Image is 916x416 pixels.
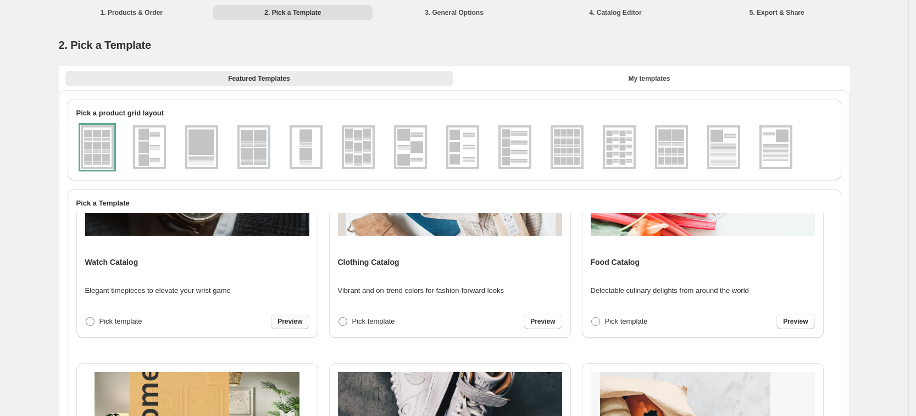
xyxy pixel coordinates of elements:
img: g1x1v3 [762,127,790,167]
img: g2x2v1 [240,127,268,167]
img: g1x4v1 [501,127,529,167]
p: Elegant timepieces to elevate your wrist game [85,285,231,296]
span: Preview [530,317,555,326]
span: Pick template [352,317,395,325]
span: Pick template [605,317,648,325]
h4: Watch Catalog [85,257,138,268]
a: Preview [776,314,814,329]
h4: Food Catalog [591,257,640,268]
span: Pick template [99,317,142,325]
span: Featured Templates [228,74,290,83]
span: My templates [628,74,670,83]
img: g2x5v1 [605,127,634,167]
img: g1x2v1 [292,127,320,167]
h2: Pick a product grid layout [76,108,832,119]
img: g1x3v3 [448,127,477,167]
h4: Clothing Catalog [338,257,399,268]
span: 2. Pick a Template [59,39,151,51]
img: g4x4v1 [553,127,581,167]
h2: Pick a Template [76,198,832,209]
a: Preview [524,314,562,329]
span: Preview [783,317,808,326]
span: Preview [277,317,302,326]
img: g1x1v1 [187,127,216,167]
img: g2x1_4x2v1 [657,127,686,167]
a: Preview [271,314,309,329]
img: g1x3v2 [396,127,425,167]
p: Vibrant and on-trend colors for fashion-forward looks [338,285,504,296]
img: g1x1v2 [709,127,738,167]
p: Delectable culinary delights from around the world [591,285,749,296]
img: g3x3v2 [344,127,373,167]
img: g1x3v1 [135,127,164,167]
